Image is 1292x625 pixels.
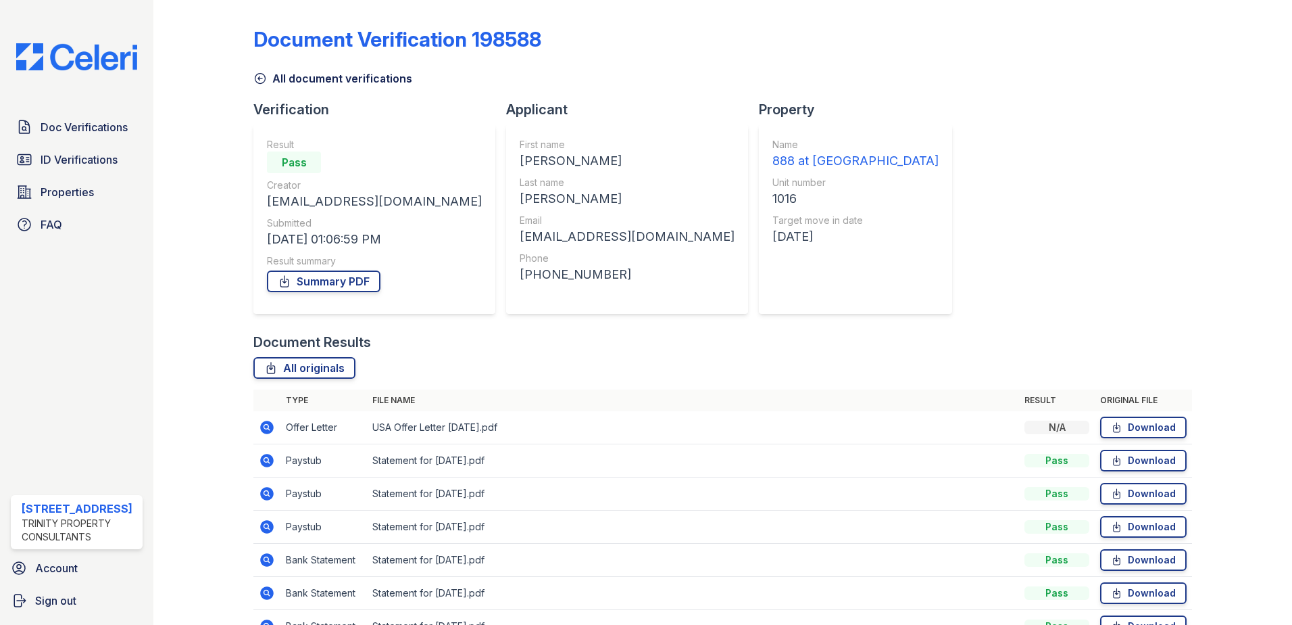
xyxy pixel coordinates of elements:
[772,176,939,189] div: Unit number
[367,411,1019,444] td: USA Offer Letter [DATE].pdf
[5,43,148,70] img: CE_Logo_Blue-a8612792a0a2168367f1c8372b55b34899dd931a85d93a1a3d3e32e68fde9ad4.png
[41,152,118,168] span: ID Verifications
[280,390,367,411] th: Type
[267,152,321,173] div: Pass
[520,189,735,208] div: [PERSON_NAME]
[1024,520,1089,534] div: Pass
[506,100,759,119] div: Applicant
[367,444,1019,478] td: Statement for [DATE].pdf
[1024,421,1089,434] div: N/A
[1100,549,1187,571] a: Download
[253,70,412,87] a: All document verifications
[520,138,735,152] div: First name
[520,265,735,284] div: [PHONE_NUMBER]
[772,189,939,208] div: 1016
[1024,454,1089,467] div: Pass
[280,544,367,577] td: Bank Statement
[367,390,1019,411] th: File name
[5,587,148,614] a: Sign out
[11,146,143,173] a: ID Verifications
[520,214,735,227] div: Email
[1024,553,1089,567] div: Pass
[253,333,371,352] div: Document Results
[267,192,482,211] div: [EMAIL_ADDRESS][DOMAIN_NAME]
[1019,390,1095,411] th: Result
[1100,516,1187,538] a: Download
[772,138,939,170] a: Name 888 at [GEOGRAPHIC_DATA]
[1024,487,1089,501] div: Pass
[267,179,482,192] div: Creator
[267,230,482,249] div: [DATE] 01:06:59 PM
[1100,450,1187,471] a: Download
[253,100,506,119] div: Verification
[1100,417,1187,438] a: Download
[772,152,939,170] div: 888 at [GEOGRAPHIC_DATA]
[11,179,143,206] a: Properties
[367,511,1019,544] td: Statement for [DATE].pdf
[267,271,380,292] a: Summary PDF
[1100,483,1187,505] a: Download
[1024,586,1089,600] div: Pass
[41,119,128,135] span: Doc Verifications
[772,214,939,227] div: Target move in date
[22,501,137,517] div: [STREET_ADDRESS]
[35,593,76,609] span: Sign out
[772,138,939,152] div: Name
[5,555,148,582] a: Account
[41,184,94,200] span: Properties
[267,216,482,230] div: Submitted
[280,511,367,544] td: Paystub
[1100,582,1187,604] a: Download
[520,152,735,170] div: [PERSON_NAME]
[267,138,482,152] div: Result
[253,357,355,379] a: All originals
[520,227,735,246] div: [EMAIL_ADDRESS][DOMAIN_NAME]
[280,478,367,511] td: Paystub
[367,577,1019,610] td: Statement for [DATE].pdf
[280,444,367,478] td: Paystub
[35,560,78,576] span: Account
[280,411,367,444] td: Offer Letter
[520,176,735,189] div: Last name
[367,478,1019,511] td: Statement for [DATE].pdf
[22,517,137,544] div: Trinity Property Consultants
[41,216,62,233] span: FAQ
[367,544,1019,577] td: Statement for [DATE].pdf
[253,27,541,51] div: Document Verification 198588
[280,577,367,610] td: Bank Statement
[772,227,939,246] div: [DATE]
[1095,390,1192,411] th: Original file
[759,100,963,119] div: Property
[11,211,143,238] a: FAQ
[11,114,143,141] a: Doc Verifications
[520,252,735,265] div: Phone
[267,254,482,268] div: Result summary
